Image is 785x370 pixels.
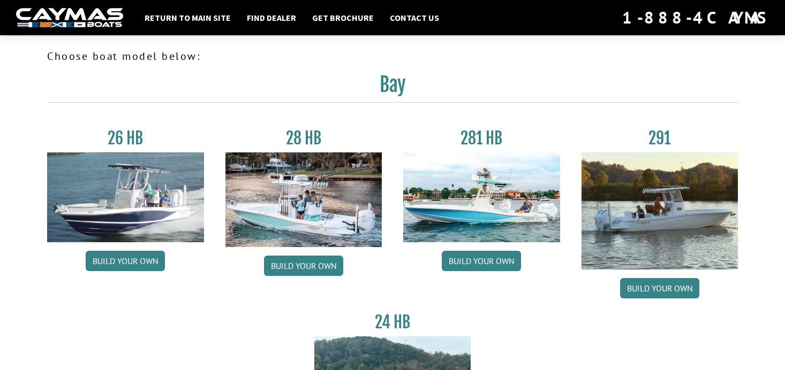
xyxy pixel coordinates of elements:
img: 28-hb-twin.jpg [403,152,560,242]
a: Get Brochure [307,11,379,25]
a: Build your own [620,278,699,298]
a: Return to main site [139,11,236,25]
a: Find Dealer [241,11,301,25]
a: Build your own [442,251,521,271]
img: 28_hb_thumbnail_for_caymas_connect.jpg [225,152,382,247]
h2: Bay [47,73,738,103]
img: 26_new_photo_resized.jpg [47,152,204,242]
h3: 28 HB [225,128,382,148]
img: 291_Thumbnail.jpg [582,152,738,269]
p: Choose boat model below: [47,48,738,64]
h3: 291 [582,128,738,148]
a: Contact Us [384,11,444,25]
h3: 281 HB [403,128,560,148]
div: 1-888-4CAYMAS [622,6,769,29]
h3: 26 HB [47,128,204,148]
img: white-logo-c9c8dbefe5ff5ceceb0f0178aa75bf4bb51f6bca0971e226c86eb53dfe498488.png [16,8,123,28]
a: Build your own [264,256,343,276]
a: Build your own [86,251,165,271]
h3: 24 HB [314,312,471,332]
